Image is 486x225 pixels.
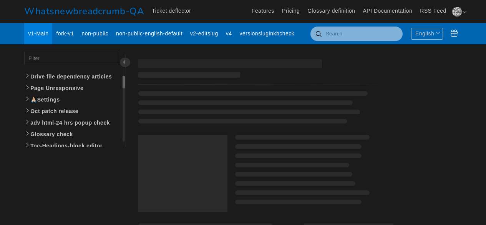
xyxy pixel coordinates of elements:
a: API Documentation [363,7,413,15]
span: Glossary check [30,130,120,139]
a: Features [252,7,274,15]
a: Toc-Headings-block editor [24,140,121,152]
img: adf9c687-6b1d-4318-a726-fecd34dc1caa.png [452,7,462,17]
span: fork-v1 [56,30,74,37]
a: RSS Feed [420,7,446,15]
a: Pricing [282,7,300,15]
a: non-public-english-default [112,23,186,44]
span: non-public-english-default [116,30,182,37]
span: Settings [37,95,120,104]
span: Oct patch release [30,107,120,116]
a: versionsluginkbcheck [236,23,299,44]
a: Ticket deflector [152,7,191,15]
span: Toc-Headings-block editor [30,141,120,150]
span: v2-editslug [190,30,218,37]
span: non-public [82,30,108,37]
a: v4 [222,23,236,44]
a: Whatsnewbreadcrumb-QA [24,4,144,19]
span: versionsluginkbcheck [240,30,295,37]
span: Page Unresponsive [30,83,120,93]
a: Drive file dependency articles [24,71,121,82]
span: Drive file dependency articles [30,72,120,81]
a: Glossary check [24,128,121,140]
span: v1-Main [28,30,48,37]
span: Hide category [120,58,130,67]
a: 🙏🏼Settings [24,94,121,105]
span: adv html-24 hrs popup check [30,118,120,127]
input: Search [310,27,403,41]
a: Oct patch release [24,105,121,117]
a: Glossary definition [307,7,355,15]
a: fork-v1 [52,23,78,44]
a: v1-Main [24,23,52,44]
span: English [415,30,434,38]
input: Filter [24,52,119,64]
a: non-public [78,23,112,44]
a: v2-editslug [186,23,222,44]
a: adv html-24 hrs popup check [24,117,121,128]
span: What's New [451,30,458,37]
span: v4 [226,30,232,37]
